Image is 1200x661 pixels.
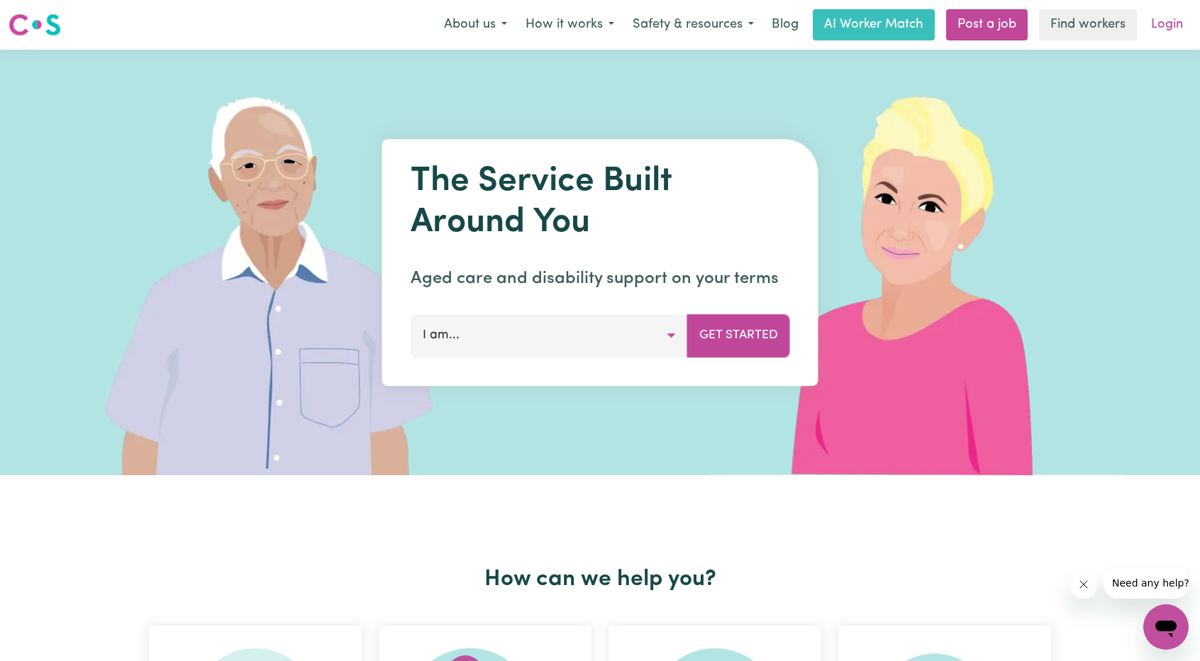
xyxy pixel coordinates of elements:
p: Aged care and disability support on your terms [411,266,790,291]
a: Find workers [1039,9,1137,40]
h1: The Service Built Around You [411,162,790,243]
a: Login [1143,9,1191,40]
iframe: Message from company [1104,567,1189,599]
button: About us [435,10,516,40]
button: Safety & resources [623,10,763,40]
a: Post a job [946,9,1028,40]
iframe: Close message [1070,570,1098,599]
button: How it works [516,10,623,40]
a: AI Worker Match [813,9,935,40]
h2: How can we help you? [140,566,1060,593]
button: Get Started [687,314,790,357]
span: Need any help? [9,10,86,21]
a: Blog [763,9,807,40]
img: Careseekers logo [9,12,61,38]
iframe: Button to launch messaging window [1143,604,1189,650]
button: I am... [411,314,688,357]
a: Careseekers logo [9,9,61,41]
